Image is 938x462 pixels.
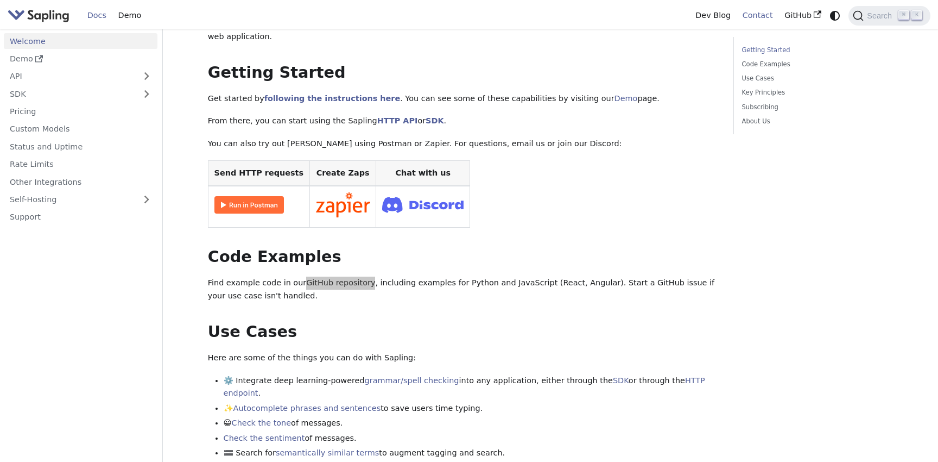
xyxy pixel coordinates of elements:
[382,193,464,216] img: Join Discord
[742,88,889,98] a: Key Principles
[208,138,718,151] p: You can also try out [PERSON_NAME] using Postman or Zapier. For questions, email us or join our D...
[4,33,157,49] a: Welcome
[4,139,157,154] a: Status and Uptime
[264,94,400,103] a: following the instructions here
[4,51,157,67] a: Demo
[613,376,629,385] a: SDK
[8,8,73,23] a: Sapling.ai
[848,6,930,26] button: Search (Command+K)
[136,86,157,102] button: Expand sidebar category 'SDK'
[742,102,889,113] a: Subscribing
[4,68,136,84] a: API
[276,448,379,457] a: semantically similar terms
[4,174,157,190] a: Other Integrations
[233,404,381,413] a: Autocomplete phrases and sentences
[214,196,284,214] img: Run in Postman
[224,447,718,460] li: 🟰 Search for to augment tagging and search.
[376,160,470,186] th: Chat with us
[737,7,779,24] a: Contact
[4,121,157,137] a: Custom Models
[208,322,718,342] h2: Use Cases
[911,10,922,20] kbd: K
[377,116,418,125] a: HTTP API
[224,417,718,430] li: 😀 of messages.
[827,8,843,23] button: Switch between dark and light mode (currently system mode)
[112,7,147,24] a: Demo
[224,434,305,442] a: Check the sentiment
[4,86,136,102] a: SDK
[742,73,889,84] a: Use Cases
[208,63,718,83] h2: Getting Started
[689,7,736,24] a: Dev Blog
[742,59,889,70] a: Code Examples
[778,7,827,24] a: GitHub
[208,115,718,128] p: From there, you can start using the Sapling or .
[224,402,718,415] li: ✨ to save users time typing.
[81,7,112,24] a: Docs
[208,160,309,186] th: Send HTTP requests
[309,160,376,186] th: Create Zaps
[898,10,909,20] kbd: ⌘
[8,8,69,23] img: Sapling.ai
[208,92,718,105] p: Get started by . You can see some of these capabilities by visiting our page.
[208,352,718,365] p: Here are some of the things you can do with Sapling:
[224,432,718,445] li: of messages.
[4,192,157,208] a: Self-Hosting
[136,68,157,84] button: Expand sidebar category 'API'
[232,419,291,427] a: Check the tone
[426,116,443,125] a: SDK
[365,376,459,385] a: grammar/spell checking
[208,277,718,303] p: Find example code in our , including examples for Python and JavaScript (React, Angular). Start a...
[4,209,157,225] a: Support
[208,247,718,267] h2: Code Examples
[742,116,889,127] a: About Us
[864,11,898,20] span: Search
[316,192,370,217] img: Connect in Zapier
[224,374,718,401] li: ⚙️ Integrate deep learning-powered into any application, either through the or through the .
[742,45,889,55] a: Getting Started
[614,94,638,103] a: Demo
[4,157,157,172] a: Rate Limits
[306,278,375,287] a: GitHub repository
[4,104,157,120] a: Pricing
[224,376,705,398] a: HTTP endpoint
